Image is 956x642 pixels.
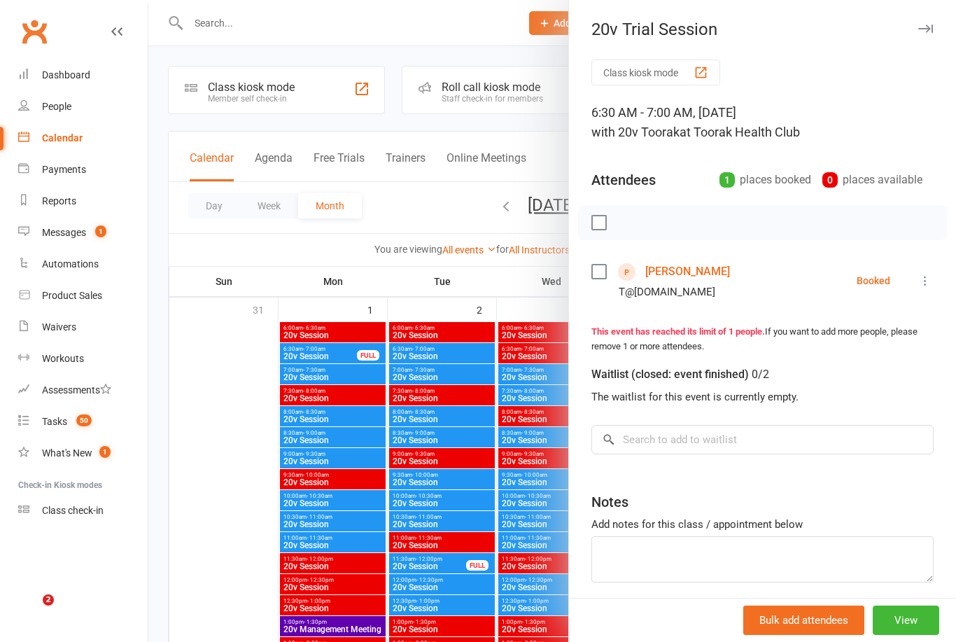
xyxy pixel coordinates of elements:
div: 0/2 [752,365,769,384]
input: Search to add to waitlist [591,425,934,454]
span: with 20v Toorak [591,125,680,139]
a: What's New1 [18,438,148,469]
a: Workouts [18,343,148,375]
div: 0 [822,172,838,188]
div: Booked [857,276,890,286]
div: Payments [42,164,86,175]
span: 2 [43,594,54,606]
div: 6:30 AM - 7:00 AM, [DATE] [591,103,934,142]
button: Bulk add attendees [743,606,864,635]
div: Product Sales [42,290,102,301]
span: (closed: event finished) [631,368,749,381]
div: 20v Trial Session [569,20,956,39]
button: View [873,606,939,635]
div: If you want to add more people, please remove 1 or more attendees. [591,325,934,354]
div: Waivers [42,321,76,333]
div: Calendar [42,132,83,144]
a: Waivers [18,312,148,343]
div: Notes [591,492,628,512]
div: Tasks [42,416,67,427]
a: Calendar [18,123,148,154]
a: Assessments [18,375,148,406]
div: Dashboard [42,69,90,81]
a: Reports [18,186,148,217]
span: 1 [95,225,106,237]
a: Clubworx [17,14,52,49]
span: 50 [76,414,92,426]
div: Waitlist [591,365,769,384]
div: What's New [42,447,92,459]
div: Reports [42,195,76,207]
div: People [42,101,71,112]
div: places available [822,170,922,190]
a: Product Sales [18,280,148,312]
iframe: Intercom live chat [14,594,48,628]
span: 1 [99,446,111,458]
a: Dashboard [18,60,148,91]
div: Add notes for this class / appointment below [591,516,934,533]
div: 1 [719,172,735,188]
button: Class kiosk mode [591,60,720,85]
strong: This event has reached its limit of 1 people. [591,326,765,337]
a: Class kiosk mode [18,495,148,526]
div: Messages [42,227,86,238]
div: places booked [719,170,811,190]
div: T@[DOMAIN_NAME] [619,283,715,301]
div: Class check-in [42,505,104,516]
div: Attendees [591,170,656,190]
span: at Toorak Health Club [680,125,800,139]
a: [PERSON_NAME] [645,260,730,283]
a: Messages 1 [18,217,148,249]
a: People [18,91,148,123]
div: Assessments [42,384,111,396]
div: Workouts [42,353,84,364]
a: Automations [18,249,148,280]
div: Automations [42,258,99,270]
a: Payments [18,154,148,186]
a: Tasks 50 [18,406,148,438]
div: The waitlist for this event is currently empty. [591,389,934,405]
